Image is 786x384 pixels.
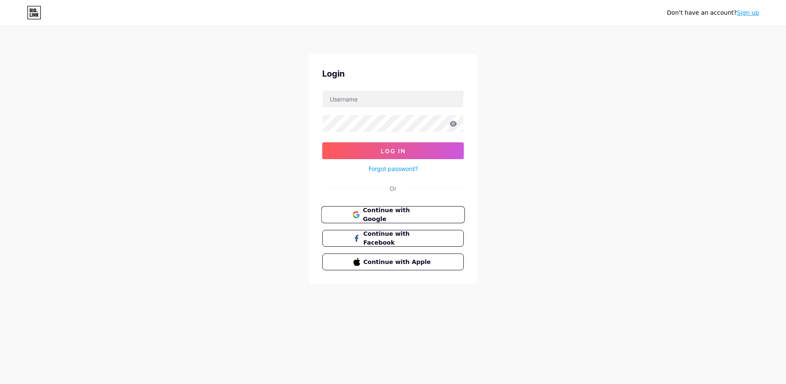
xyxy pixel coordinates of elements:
[737,9,759,16] a: Sign up
[667,8,759,17] div: Don't have an account?
[390,184,396,193] div: Or
[322,67,464,80] div: Login
[323,91,463,107] input: Username
[322,230,464,247] button: Continue with Facebook
[381,147,406,155] span: Log In
[322,253,464,270] button: Continue with Apple
[364,229,433,247] span: Continue with Facebook
[321,206,465,224] button: Continue with Google
[369,164,418,173] a: Forgot password?
[322,206,464,223] a: Continue with Google
[363,206,433,224] span: Continue with Google
[364,258,433,267] span: Continue with Apple
[322,142,464,159] button: Log In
